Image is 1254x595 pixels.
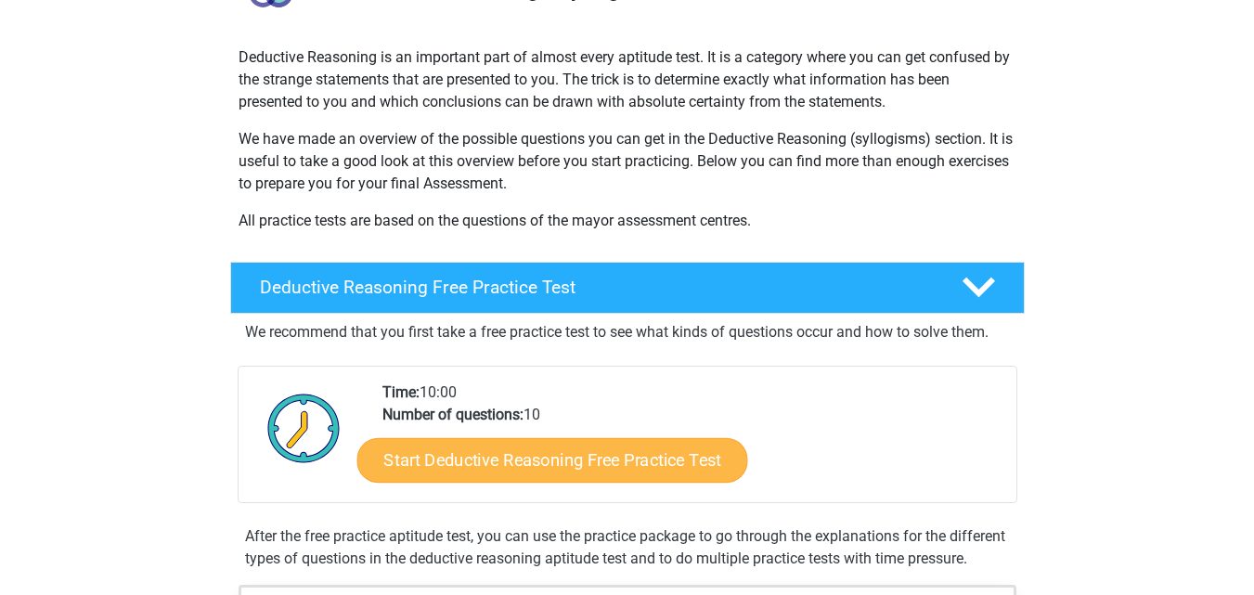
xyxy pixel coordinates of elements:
[257,382,351,474] img: Clock
[238,525,1017,570] div: After the free practice aptitude test, you can use the practice package to go through the explana...
[260,277,932,298] h4: Deductive Reasoning Free Practice Test
[239,46,1016,113] p: Deductive Reasoning is an important part of almost every aptitude test. It is a category where yo...
[245,321,1010,343] p: We recommend that you first take a free practice test to see what kinds of questions occur and ho...
[382,406,524,423] b: Number of questions:
[356,437,747,482] a: Start Deductive Reasoning Free Practice Test
[368,382,1015,502] div: 10:00 10
[223,262,1032,314] a: Deductive Reasoning Free Practice Test
[239,128,1016,195] p: We have made an overview of the possible questions you can get in the Deductive Reasoning (syllog...
[239,210,1016,232] p: All practice tests are based on the questions of the mayor assessment centres.
[382,383,420,401] b: Time:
